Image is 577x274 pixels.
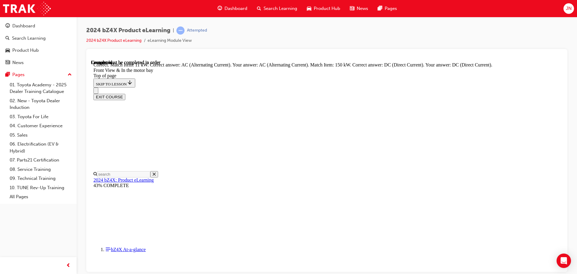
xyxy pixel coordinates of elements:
span: Pages [385,5,397,12]
span: SKIP TO LESSON [5,22,42,26]
button: Pages [2,69,74,80]
a: 05. Sales [7,131,74,140]
span: learningRecordVerb_ATTEMPT-icon [176,26,185,35]
a: guage-iconDashboard [213,2,252,15]
button: EXIT COURSE [2,34,34,40]
span: car-icon [307,5,311,12]
span: up-icon [68,71,72,79]
a: pages-iconPages [373,2,402,15]
span: guage-icon [5,23,10,29]
span: Product Hub [314,5,340,12]
a: All Pages [7,192,74,202]
div: 43% COMPLETE [2,123,469,128]
span: prev-icon [66,262,71,269]
a: 07. Parts21 Certification [7,155,74,165]
div: Attempted [187,28,207,33]
a: 02. New - Toyota Dealer Induction [7,96,74,112]
a: 06. Electrification (EV & Hybrid) [7,140,74,155]
a: News [2,57,74,68]
a: 2024 bZ4X: Product eLearning [2,118,63,123]
span: guage-icon [218,5,222,12]
li: eLearning Module View [148,37,192,44]
span: Dashboard [224,5,247,12]
div: Dashboard [12,23,35,29]
img: Trak [3,2,51,15]
button: DashboardSearch LearningProduct HubNews [2,19,74,69]
span: pages-icon [378,5,382,12]
div: Top of page [2,13,469,19]
a: 03. Toyota For Life [7,112,74,122]
span: News [357,5,368,12]
a: news-iconNews [345,2,373,15]
a: 2024 bZ4X Product eLearning [86,38,142,43]
div: Pages [12,71,25,78]
div: Product Hub [12,47,39,54]
input: Search [6,111,59,118]
a: Search Learning [2,33,74,44]
div: News [12,59,24,66]
span: pages-icon [5,72,10,78]
div: Open Intercom Messenger [557,254,571,268]
a: 04. Customer Experience [7,121,74,131]
a: Dashboard [2,20,74,32]
div: Correct. Match Item: 11 kW. Correct answer: AC (Alternating Current). Your answer: AC (Alternatin... [2,2,469,8]
button: SKIP TO LESSON [2,19,44,28]
button: JN [563,3,574,14]
a: Product Hub [2,45,74,56]
a: search-iconSearch Learning [252,2,302,15]
span: Search Learning [264,5,297,12]
span: news-icon [350,5,354,12]
span: | [173,27,174,34]
span: news-icon [5,60,10,66]
button: Close navigation menu [2,28,7,34]
div: Search Learning [12,35,46,42]
a: 10. TUNE Rev-Up Training [7,183,74,192]
span: search-icon [257,5,261,12]
a: car-iconProduct Hub [302,2,345,15]
a: 08. Service Training [7,165,74,174]
span: 2024 bZ4X Product eLearning [86,27,170,34]
span: search-icon [5,36,10,41]
span: car-icon [5,48,10,53]
span: JN [566,5,572,12]
div: Front View & In the motor bay [2,8,469,13]
a: 01. Toyota Academy - 2025 Dealer Training Catalogue [7,80,74,96]
a: 09. Technical Training [7,174,74,183]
